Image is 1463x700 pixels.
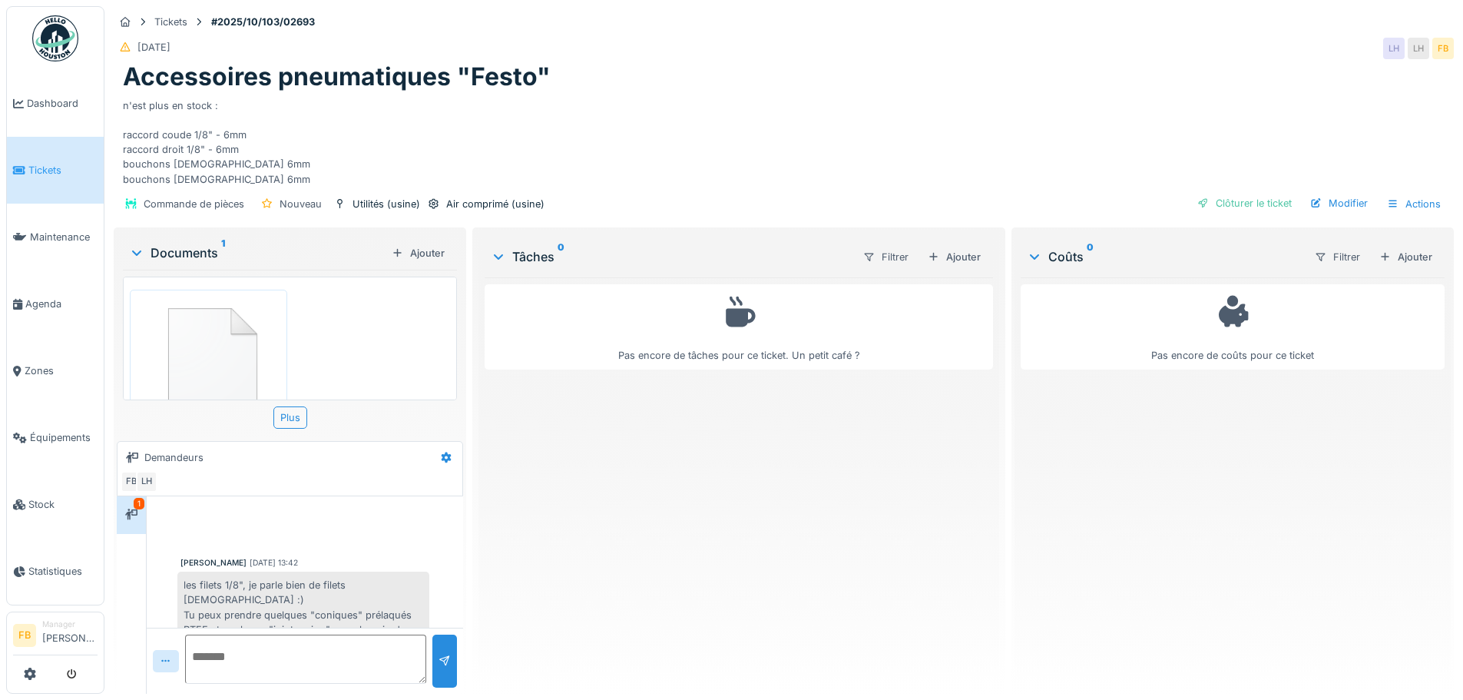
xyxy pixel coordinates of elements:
[1031,291,1435,363] div: Pas encore de coûts pour ce ticket
[134,498,144,509] div: 1
[353,197,420,211] div: Utilités (usine)
[205,15,321,29] strong: #2025/10/103/02693
[28,497,98,512] span: Stock
[1383,38,1405,59] div: LH
[13,619,98,655] a: FB Manager[PERSON_NAME]
[144,450,204,465] div: Demandeurs
[7,337,104,404] a: Zones
[27,96,98,111] span: Dashboard
[1408,38,1429,59] div: LH
[144,197,244,211] div: Commande de pièces
[134,294,283,436] img: 84750757-fdcc6f00-afbb-11ea-908a-1074b026b06b.png
[1380,193,1448,215] div: Actions
[1304,193,1374,214] div: Modifier
[7,538,104,605] a: Statistiques
[446,197,544,211] div: Air comprimé (usine)
[25,363,98,378] span: Zones
[1027,247,1302,266] div: Coûts
[1308,246,1367,268] div: Filtrer
[7,204,104,270] a: Maintenance
[129,244,386,262] div: Documents
[7,70,104,137] a: Dashboard
[25,297,98,311] span: Agenda
[922,247,987,267] div: Ajouter
[280,197,322,211] div: Nouveau
[7,137,104,204] a: Tickets
[1087,247,1094,266] sup: 0
[180,557,247,569] div: [PERSON_NAME]
[28,564,98,579] span: Statistiques
[856,246,915,268] div: Filtrer
[121,471,142,493] div: FB
[491,247,849,266] div: Tâches
[42,619,98,652] li: [PERSON_NAME]
[123,62,551,91] h1: Accessoires pneumatiques "Festo"
[136,471,157,493] div: LH
[123,92,1445,187] div: n'est plus en stock : raccord coude 1/8" - 6mm raccord droit 1/8" - 6mm bouchons [DEMOGRAPHIC_DAT...
[1373,247,1438,267] div: Ajouter
[137,40,170,55] div: [DATE]
[1432,38,1454,59] div: FB
[1191,193,1298,214] div: Clôturer le ticket
[28,163,98,177] span: Tickets
[7,404,104,471] a: Équipements
[32,15,78,61] img: Badge_color-CXgf-gQk.svg
[30,230,98,244] span: Maintenance
[7,471,104,538] a: Stock
[495,291,982,363] div: Pas encore de tâches pour ce ticket. Un petit café ?
[250,557,298,569] div: [DATE] 13:42
[13,624,36,647] li: FB
[30,430,98,445] span: Équipements
[154,15,187,29] div: Tickets
[42,619,98,630] div: Manager
[386,243,451,264] div: Ajouter
[7,270,104,337] a: Agenda
[558,247,564,266] sup: 0
[221,244,225,262] sup: 1
[177,572,429,658] div: les filets 1/8", je parle bien de filets [DEMOGRAPHIC_DATA] :) Tu peux prendre quelques "coniques...
[273,406,307,429] div: Plus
